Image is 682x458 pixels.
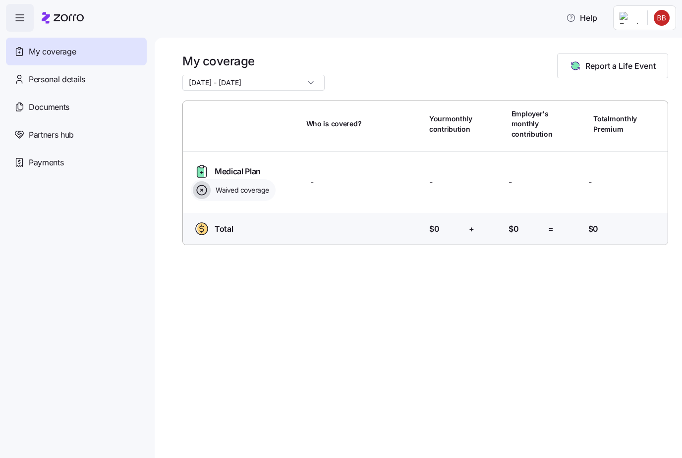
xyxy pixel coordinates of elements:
[213,185,269,195] span: Waived coverage
[558,8,605,28] button: Help
[29,156,63,169] span: Payments
[6,65,147,93] a: Personal details
[6,121,147,149] a: Partners hub
[215,223,233,235] span: Total
[588,176,592,189] span: -
[29,101,69,113] span: Documents
[29,129,74,141] span: Partners hub
[182,53,325,69] h1: My coverage
[429,176,433,189] span: -
[511,109,553,139] span: Employer's monthly contribution
[620,12,639,24] img: Employer logo
[588,223,598,235] span: $0
[593,114,637,134] span: Total monthly Premium
[585,60,656,72] span: Report a Life Event
[429,223,439,235] span: $0
[429,114,472,134] span: Your monthly contribution
[6,38,147,65] a: My coverage
[29,73,85,86] span: Personal details
[215,165,261,178] span: Medical Plan
[29,46,76,58] span: My coverage
[654,10,670,26] img: f5ebfcef32fa0adbb4940a66d692dbe2
[310,176,314,189] span: -
[306,119,362,129] span: Who is covered?
[509,223,518,235] span: $0
[548,223,554,235] span: =
[509,176,512,189] span: -
[469,223,474,235] span: +
[566,12,597,24] span: Help
[6,149,147,176] a: Payments
[6,93,147,121] a: Documents
[557,53,668,78] button: Report a Life Event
